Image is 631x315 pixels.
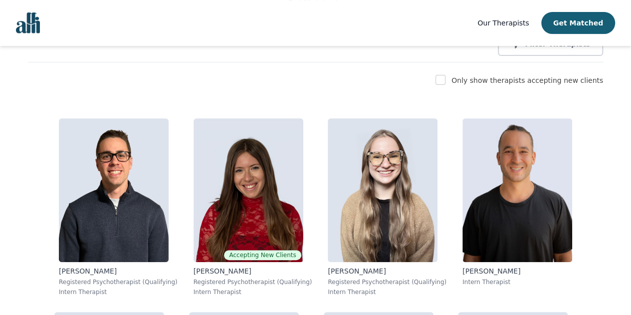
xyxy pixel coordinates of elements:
p: Intern Therapist [59,288,178,296]
a: Faith_Woodley[PERSON_NAME]Registered Psychotherapist (Qualifying)Intern Therapist [320,110,454,304]
span: Accepting New Clients [224,250,301,260]
p: Registered Psychotherapist (Qualifying) [194,278,312,286]
a: Alisha_LevineAccepting New Clients[PERSON_NAME]Registered Psychotherapist (Qualifying)Intern Ther... [186,110,320,304]
p: Intern Therapist [194,288,312,296]
img: Ethan_Braun [59,118,169,262]
p: [PERSON_NAME] [328,266,446,276]
p: [PERSON_NAME] [462,266,572,276]
p: Intern Therapist [328,288,446,296]
p: [PERSON_NAME] [59,266,178,276]
img: alli logo [16,12,40,33]
p: Intern Therapist [462,278,572,286]
img: Faith_Woodley [328,118,437,262]
span: Our Therapists [477,19,529,27]
label: Only show therapists accepting new clients [451,76,603,84]
img: Kavon_Banejad [462,118,572,262]
a: Kavon_Banejad[PERSON_NAME]Intern Therapist [454,110,580,304]
button: Get Matched [541,12,615,34]
p: Registered Psychotherapist (Qualifying) [59,278,178,286]
img: Alisha_Levine [194,118,303,262]
a: Our Therapists [477,17,529,29]
p: Registered Psychotherapist (Qualifying) [328,278,446,286]
p: [PERSON_NAME] [194,266,312,276]
a: Ethan_Braun[PERSON_NAME]Registered Psychotherapist (Qualifying)Intern Therapist [51,110,186,304]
